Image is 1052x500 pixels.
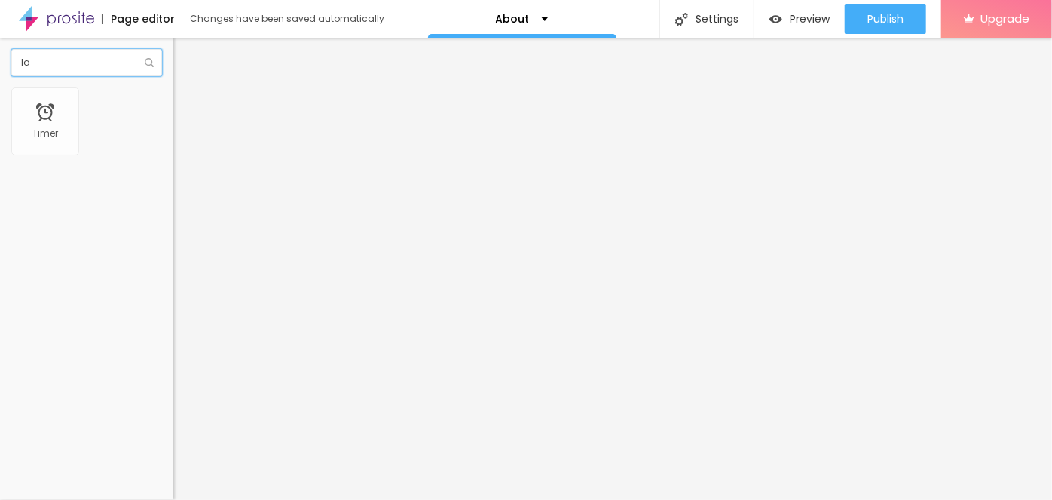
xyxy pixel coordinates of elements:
[102,14,175,24] div: Page editor
[790,13,830,25] span: Preview
[32,128,58,139] div: Timer
[980,12,1029,25] span: Upgrade
[173,38,1052,500] iframe: Editor
[145,58,154,67] img: Icone
[867,13,904,25] span: Publish
[845,4,926,34] button: Publish
[496,14,530,24] p: About
[675,13,688,26] img: Icone
[754,4,845,34] button: Preview
[190,14,384,23] div: Changes have been saved automatically
[11,49,162,76] input: Search element
[769,13,782,26] img: view-1.svg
